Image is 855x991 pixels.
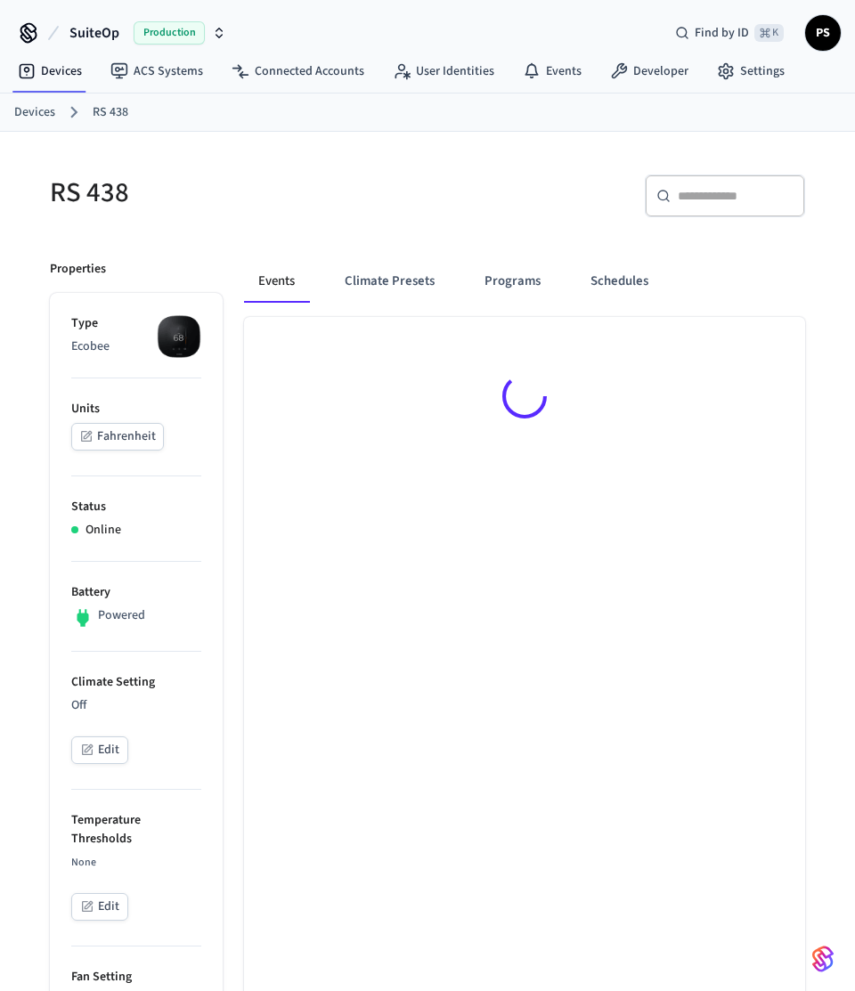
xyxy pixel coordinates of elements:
[71,696,201,715] p: Off
[71,811,201,849] p: Temperature Thresholds
[695,24,749,42] span: Find by ID
[98,606,145,625] p: Powered
[703,55,799,87] a: Settings
[71,583,201,602] p: Battery
[85,521,121,540] p: Online
[71,314,201,333] p: Type
[470,260,555,303] button: Programs
[71,968,201,987] p: Fan Setting
[69,22,119,44] span: SuiteOp
[596,55,703,87] a: Developer
[805,15,841,51] button: PS
[812,945,834,973] img: SeamLogoGradient.69752ec5.svg
[157,314,201,359] img: ecobee_lite_3
[661,17,798,49] div: Find by ID⌘ K
[50,260,106,279] p: Properties
[134,21,205,45] span: Production
[93,103,128,122] a: RS 438
[50,175,417,211] h5: RS 438
[754,24,784,42] span: ⌘ K
[14,103,55,122] a: Devices
[71,423,164,451] button: Fahrenheit
[71,855,96,870] span: None
[71,736,128,764] button: Edit
[379,55,509,87] a: User Identities
[244,260,309,303] button: Events
[217,55,379,87] a: Connected Accounts
[71,337,201,356] p: Ecobee
[509,55,596,87] a: Events
[71,498,201,516] p: Status
[71,673,201,692] p: Climate Setting
[576,260,663,303] button: Schedules
[71,400,201,418] p: Units
[71,893,128,921] button: Edit
[96,55,217,87] a: ACS Systems
[807,17,839,49] span: PS
[330,260,449,303] button: Climate Presets
[4,55,96,87] a: Devices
